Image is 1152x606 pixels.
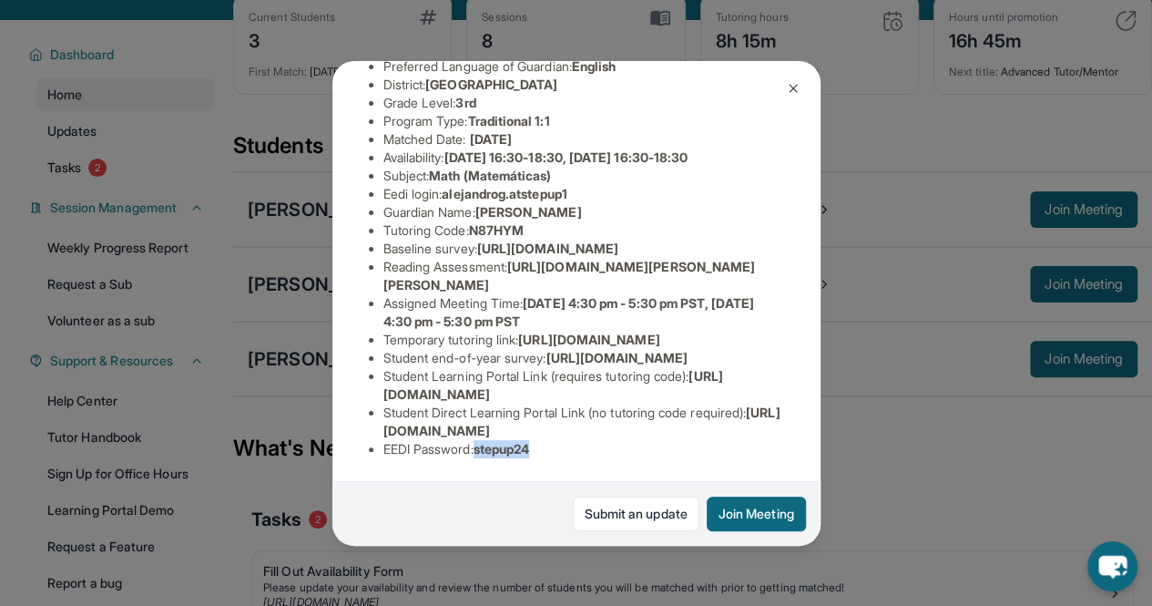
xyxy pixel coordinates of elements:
[707,497,806,531] button: Join Meeting
[545,350,687,365] span: [URL][DOMAIN_NAME]
[442,186,566,201] span: alejandrog.atstepup1
[573,497,699,531] a: Submit an update
[383,294,784,331] li: Assigned Meeting Time :
[383,367,784,404] li: Student Learning Portal Link (requires tutoring code) :
[383,295,754,329] span: [DATE] 4:30 pm - 5:30 pm PST, [DATE] 4:30 pm - 5:30 pm PST
[383,167,784,185] li: Subject :
[383,404,784,440] li: Student Direct Learning Portal Link (no tutoring code required) :
[383,221,784,240] li: Tutoring Code :
[383,258,784,294] li: Reading Assessment :
[429,168,551,183] span: Math (Matemáticas)
[383,349,784,367] li: Student end-of-year survey :
[470,131,512,147] span: [DATE]
[383,240,784,258] li: Baseline survey :
[383,259,756,293] span: [URL][DOMAIN_NAME][PERSON_NAME][PERSON_NAME]
[477,241,618,256] span: [URL][DOMAIN_NAME]
[474,441,530,457] span: stepup24
[383,130,784,149] li: Matched Date:
[467,113,549,128] span: Traditional 1:1
[1087,541,1137,591] button: chat-button
[383,203,784,221] li: Guardian Name :
[443,149,688,165] span: [DATE] 16:30-18:30, [DATE] 16:30-18:30
[383,94,784,112] li: Grade Level:
[786,81,800,96] img: Close Icon
[475,204,582,220] span: [PERSON_NAME]
[383,185,784,203] li: Eedi login :
[383,331,784,349] li: Temporary tutoring link :
[383,440,784,458] li: EEDI Password :
[383,76,784,94] li: District:
[383,149,784,167] li: Availability:
[469,222,524,238] span: N87HYM
[383,57,784,76] li: Preferred Language of Guardian:
[455,95,475,110] span: 3rd
[383,112,784,130] li: Program Type:
[518,332,659,347] span: [URL][DOMAIN_NAME]
[425,77,557,92] span: [GEOGRAPHIC_DATA]
[572,58,617,74] span: English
